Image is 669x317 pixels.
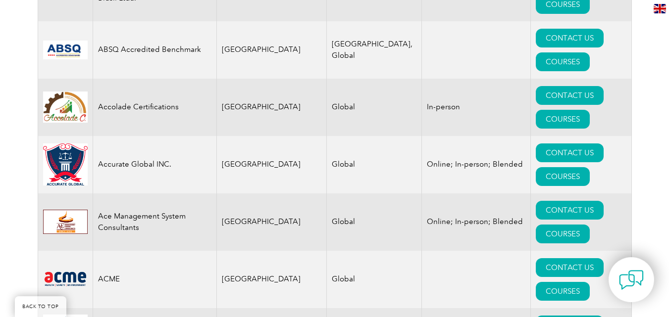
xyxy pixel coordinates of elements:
[327,193,422,251] td: Global
[536,29,604,47] a: CONTACT US
[216,251,327,308] td: [GEOGRAPHIC_DATA]
[216,136,327,193] td: [GEOGRAPHIC_DATA]
[654,4,666,13] img: en
[327,21,422,79] td: [GEOGRAPHIC_DATA], Global
[43,143,88,186] img: a034a1f6-3919-f011-998a-0022489685a1-logo.png
[93,193,216,251] td: Ace Management System Consultants
[43,270,88,288] img: 0f03f964-e57c-ec11-8d20-002248158ec2-logo.png
[43,91,88,123] img: 1a94dd1a-69dd-eb11-bacb-002248159486-logo.jpg
[536,258,604,277] a: CONTACT US
[422,193,531,251] td: Online; In-person; Blended
[536,167,590,186] a: COURSES
[536,86,604,105] a: CONTACT US
[422,79,531,136] td: In-person
[536,282,590,301] a: COURSES
[43,210,88,234] img: 306afd3c-0a77-ee11-8179-000d3ae1ac14-logo.jpg
[327,251,422,308] td: Global
[43,41,88,59] img: cc24547b-a6e0-e911-a812-000d3a795b83-logo.png
[327,79,422,136] td: Global
[216,193,327,251] td: [GEOGRAPHIC_DATA]
[536,201,604,220] a: CONTACT US
[216,79,327,136] td: [GEOGRAPHIC_DATA]
[216,21,327,79] td: [GEOGRAPHIC_DATA]
[93,251,216,308] td: ACME
[422,136,531,193] td: Online; In-person; Blended
[15,296,66,317] a: BACK TO TOP
[93,21,216,79] td: ABSQ Accredited Benchmark
[93,136,216,193] td: Accurate Global INC.
[93,79,216,136] td: Accolade Certifications
[536,52,590,71] a: COURSES
[619,268,644,292] img: contact-chat.png
[327,136,422,193] td: Global
[536,110,590,129] a: COURSES
[536,225,590,243] a: COURSES
[536,143,604,162] a: CONTACT US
